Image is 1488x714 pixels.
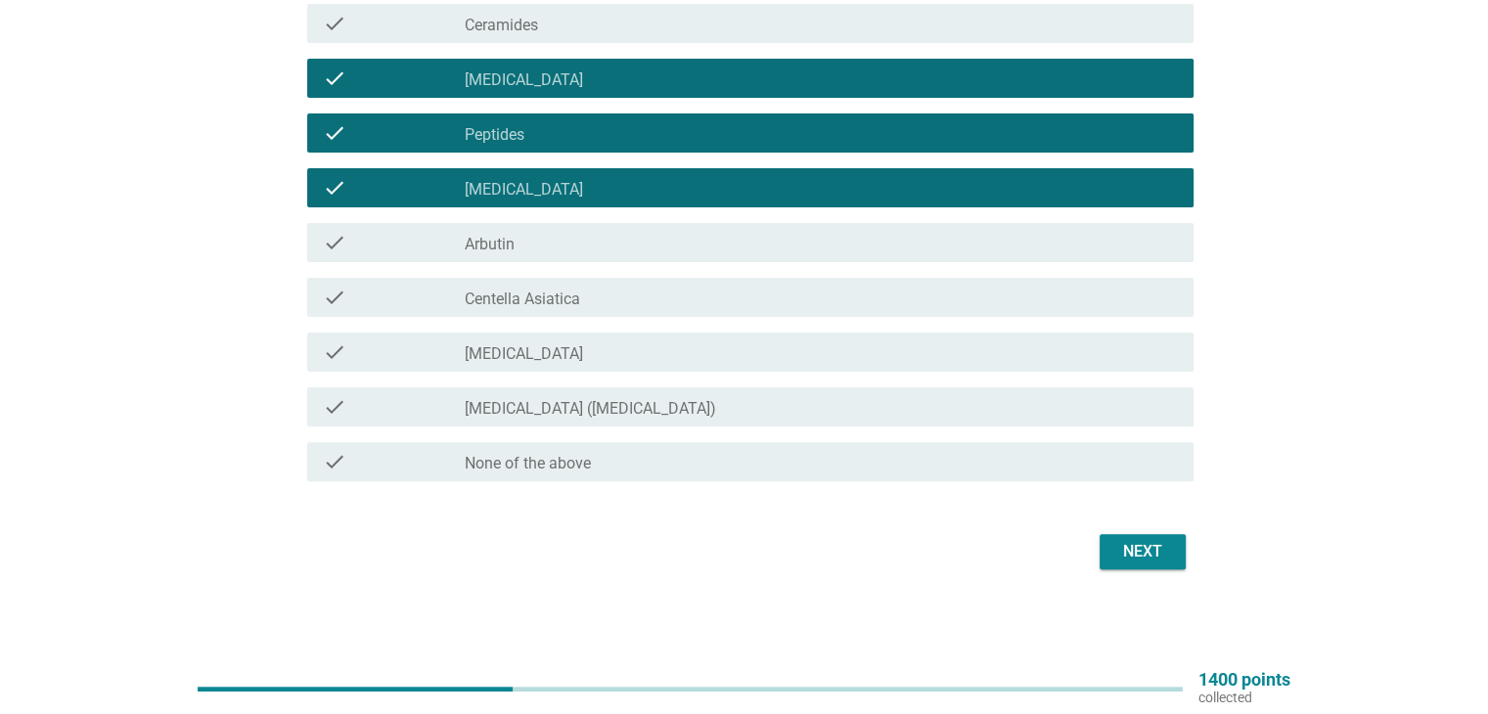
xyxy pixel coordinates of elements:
[465,344,583,364] label: [MEDICAL_DATA]
[1198,671,1290,689] p: 1400 points
[465,180,583,200] label: [MEDICAL_DATA]
[465,399,716,419] label: [MEDICAL_DATA] ([MEDICAL_DATA])
[465,454,591,473] label: None of the above
[323,231,346,254] i: check
[323,12,346,35] i: check
[323,176,346,200] i: check
[323,121,346,145] i: check
[323,450,346,473] i: check
[323,340,346,364] i: check
[465,70,583,90] label: [MEDICAL_DATA]
[465,290,580,309] label: Centella Asiatica
[1100,534,1186,569] button: Next
[1115,540,1170,563] div: Next
[323,67,346,90] i: check
[465,235,515,254] label: Arbutin
[323,286,346,309] i: check
[1198,689,1290,706] p: collected
[323,395,346,419] i: check
[465,16,538,35] label: Ceramides
[465,125,524,145] label: Peptides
